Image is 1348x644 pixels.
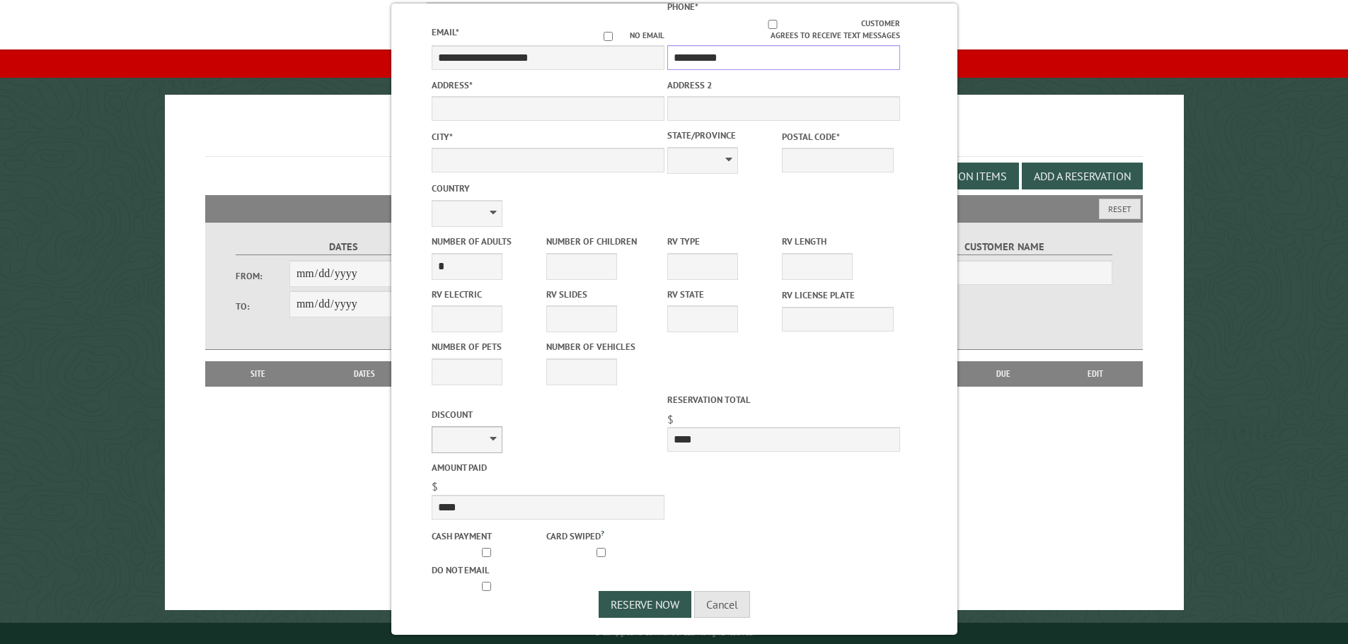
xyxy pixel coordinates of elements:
[897,239,1112,255] label: Customer Name
[432,408,664,421] label: Discount
[587,32,630,41] input: No email
[205,117,1144,156] h1: Reservations
[432,479,438,493] span: $
[546,527,658,543] label: Card swiped
[684,20,861,29] input: Customer agrees to receive text messages
[236,269,289,283] label: From:
[432,461,664,474] label: Amount paid
[667,393,900,406] label: Reservation Total
[546,235,658,248] label: Number of Children
[782,235,894,248] label: RV Length
[667,18,900,42] label: Customer agrees to receive text messages
[546,288,658,301] label: RV Slides
[212,361,304,387] th: Site
[667,412,674,426] span: $
[1099,199,1141,219] button: Reset
[236,239,451,255] label: Dates
[432,529,543,543] label: Cash payment
[959,361,1048,387] th: Due
[432,563,543,577] label: Do not email
[667,235,779,248] label: RV Type
[594,628,754,638] small: © Campground Commander LLC. All rights reserved.
[897,163,1019,189] button: Edit Add-on Items
[432,235,543,248] label: Number of Adults
[587,30,664,42] label: No email
[432,26,459,38] label: Email
[236,300,289,313] label: To:
[432,182,664,195] label: Country
[1048,361,1144,387] th: Edit
[782,130,894,144] label: Postal Code
[304,361,425,387] th: Dates
[599,591,691,618] button: Reserve Now
[432,340,543,353] label: Number of Pets
[432,130,664,144] label: City
[667,1,698,13] label: Phone
[432,78,664,92] label: Address
[1022,163,1143,189] button: Add a Reservation
[694,591,750,618] button: Cancel
[601,528,604,538] a: ?
[205,195,1144,222] h2: Filters
[546,340,658,353] label: Number of Vehicles
[432,288,543,301] label: RV Electric
[667,129,779,142] label: State/Province
[782,288,894,302] label: RV License Plate
[667,288,779,301] label: RV State
[667,78,900,92] label: Address 2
